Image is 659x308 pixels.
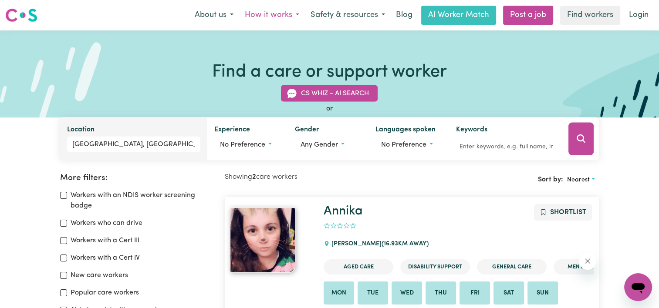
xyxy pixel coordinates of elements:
[5,7,37,23] img: Careseekers logo
[214,124,250,137] label: Experience
[550,209,586,216] span: Shortlist
[324,205,363,218] a: Annika
[252,174,256,181] b: 2
[381,141,426,148] span: No preference
[220,141,265,148] span: No preference
[295,124,319,137] label: Gender
[568,123,594,155] button: Search
[214,137,281,153] button: Worker experience options
[563,173,599,187] button: Sort search results
[295,137,362,153] button: Worker gender preference
[477,259,547,275] li: General Care
[624,273,652,301] iframe: Button to launch messaging window
[212,62,447,83] h1: Find a care or support worker
[239,6,305,24] button: How it works
[60,104,599,114] div: or
[426,281,456,305] li: Available on Thu
[67,124,95,137] label: Location
[71,288,139,298] label: Popular care workers
[382,241,429,247] span: ( 16.93 km away)
[579,252,596,270] iframe: Close message
[624,6,654,25] a: Login
[301,141,338,148] span: Any gender
[567,177,590,183] span: Nearest
[534,204,592,221] button: Add to shortlist
[5,6,53,13] span: Need any help?
[189,6,239,24] button: About us
[460,281,490,305] li: Available on Fri
[392,281,422,305] li: Available on Wed
[71,270,128,281] label: New care workers
[554,259,623,275] li: Mental Health
[230,208,295,273] img: View Annika's profile
[67,137,200,152] input: Enter a suburb
[391,6,418,25] a: Blog
[324,221,356,231] div: add rating by typing an integer from 0 to 5 or pressing arrow keys
[400,259,470,275] li: Disability Support
[324,259,393,275] li: Aged Care
[527,281,558,305] li: Available on Sun
[324,232,434,256] div: [PERSON_NAME]
[305,6,391,24] button: Safety & resources
[456,124,487,137] label: Keywords
[375,124,436,137] label: Languages spoken
[71,218,142,228] label: Workers who can drive
[456,140,556,154] input: Enter keywords, e.g. full name, interests
[71,253,140,263] label: Workers with a Cert IV
[493,281,524,305] li: Available on Sat
[225,173,412,181] h2: Showing care workers
[71,190,214,211] label: Workers with an NDIS worker screening badge
[71,235,139,246] label: Workers with a Cert III
[421,6,496,25] a: AI Worker Match
[324,281,354,305] li: Available on Mon
[281,85,378,102] button: CS Whiz - AI Search
[503,6,553,25] a: Post a job
[538,176,563,183] span: Sort by:
[560,6,620,25] a: Find workers
[358,281,388,305] li: Available on Tue
[5,5,37,25] a: Careseekers logo
[375,137,442,153] button: Worker language preferences
[60,173,214,183] h2: More filters:
[230,208,313,273] a: Annika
